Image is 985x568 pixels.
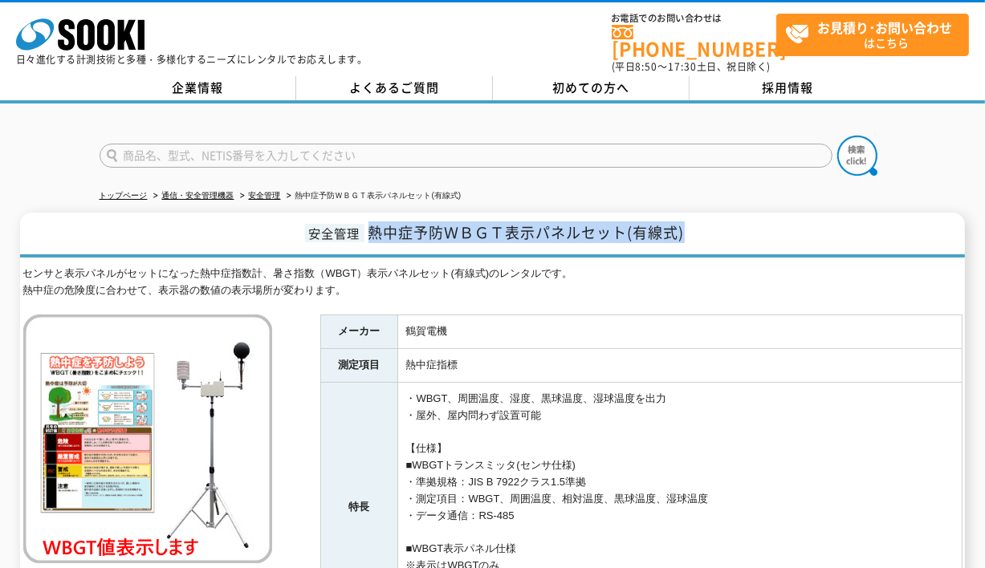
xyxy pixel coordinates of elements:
[668,59,697,74] span: 17:30
[612,25,776,58] a: [PHONE_NUMBER]
[283,188,462,205] li: 熱中症予防ＷＢＧＴ表示パネルセット(有線式)
[100,144,832,168] input: 商品名、型式、NETIS番号を入力してください
[320,349,397,383] th: 測定項目
[100,191,148,200] a: トップページ
[368,221,685,243] span: 熱中症予防ＷＢＧＴ表示パネルセット(有線式)
[397,349,962,383] td: 熱中症指標
[552,79,629,96] span: 初めての方へ
[305,224,364,242] span: 安全管理
[296,76,493,100] a: よくあるご質問
[612,59,771,74] span: (平日 ～ 土日、祝日除く)
[612,14,776,23] span: お電話でのお問い合わせは
[690,76,886,100] a: 採用情報
[23,314,272,563] img: 熱中症予防ＷＢＧＴ表示パネルセット(有線式)
[785,14,968,55] span: はこちら
[493,76,690,100] a: 初めての方へ
[320,315,397,349] th: メーカー
[636,59,658,74] span: 8:50
[837,136,877,176] img: btn_search.png
[397,315,962,349] td: 鶴賀電機
[776,14,969,56] a: お見積り･お問い合わせはこちら
[23,266,963,299] div: センサと表示パネルがセットになった熱中症指数計、暑さ指数（WBGT）表示パネルセット(有線式)のレンタルです。 熱中症の危険度に合わせて、表示器の数値の表示場所が変わります。
[16,55,368,64] p: 日々進化する計測技術と多種・多様化するニーズにレンタルでお応えします。
[100,76,296,100] a: 企業情報
[249,191,281,200] a: 安全管理
[818,18,953,37] strong: お見積り･お問い合わせ
[162,191,234,200] a: 通信・安全管理機器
